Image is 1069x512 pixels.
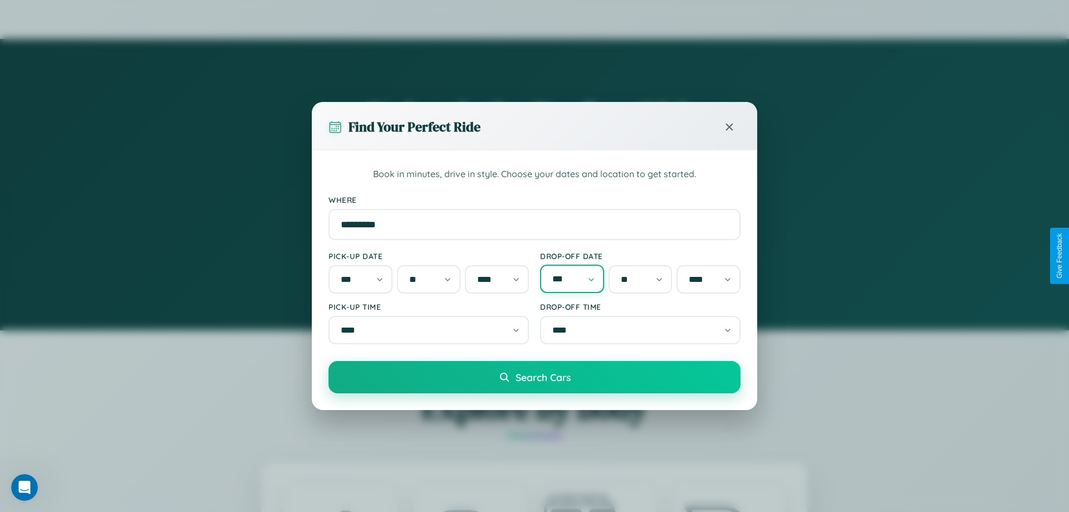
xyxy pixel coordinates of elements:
[328,361,741,393] button: Search Cars
[328,167,741,182] p: Book in minutes, drive in style. Choose your dates and location to get started.
[328,195,741,204] label: Where
[328,302,529,311] label: Pick-up Time
[516,371,571,383] span: Search Cars
[540,302,741,311] label: Drop-off Time
[328,251,529,261] label: Pick-up Date
[540,251,741,261] label: Drop-off Date
[349,118,480,136] h3: Find Your Perfect Ride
